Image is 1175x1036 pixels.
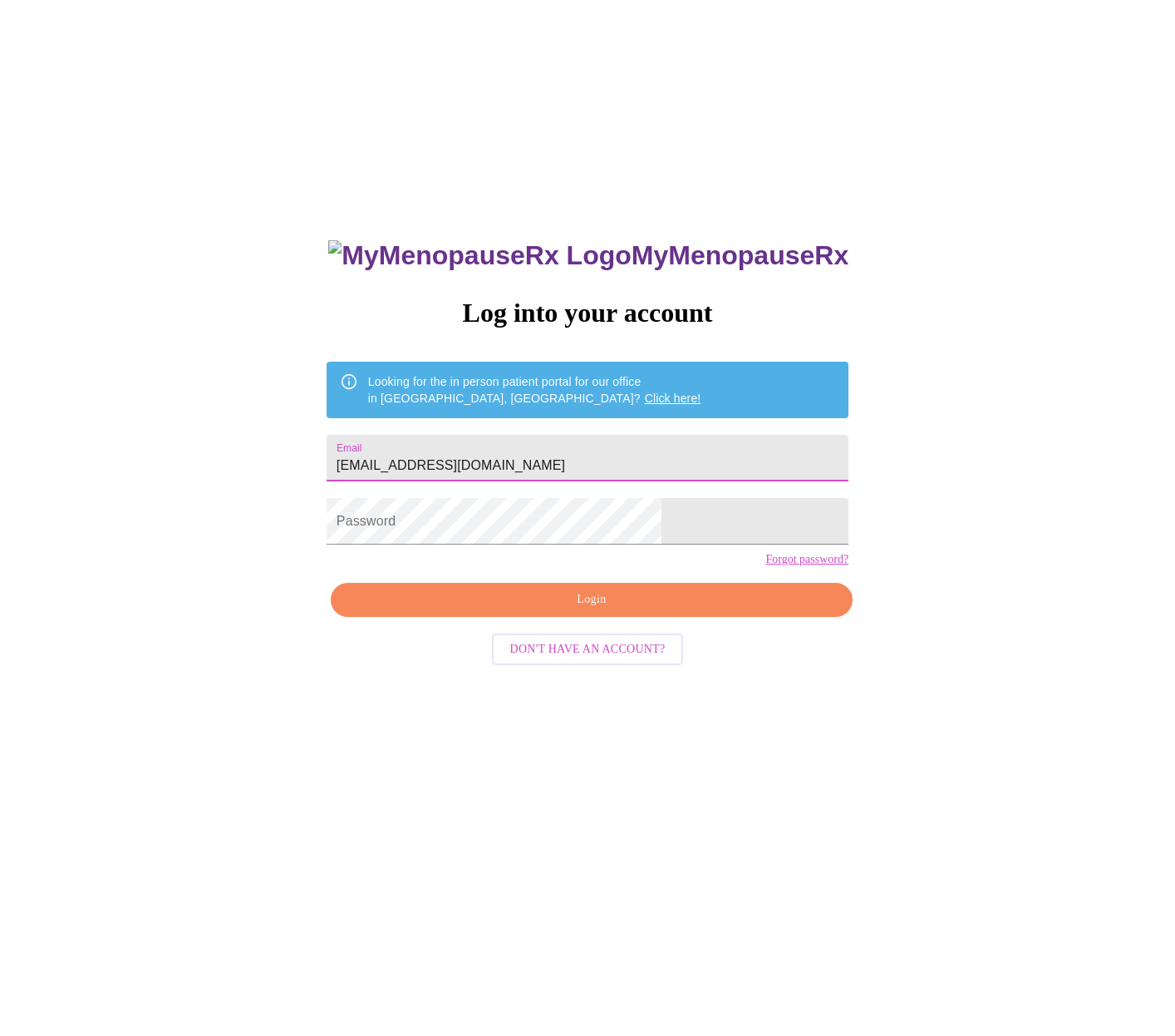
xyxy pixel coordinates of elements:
button: Login [331,583,853,617]
button: Don't have an account? [492,634,684,666]
img: MyMenopauseRx Logo [328,240,631,271]
div: Looking for the in person patient portal for our office in [GEOGRAPHIC_DATA], [GEOGRAPHIC_DATA]? [368,367,701,413]
h3: Log into your account [327,298,848,328]
a: Forgot password? [765,553,848,566]
a: Click here! [645,392,701,405]
h3: MyMenopauseRx [328,240,848,271]
span: Login [350,590,833,610]
span: Don't have an account? [510,639,666,660]
a: Don't have an account? [488,641,688,655]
